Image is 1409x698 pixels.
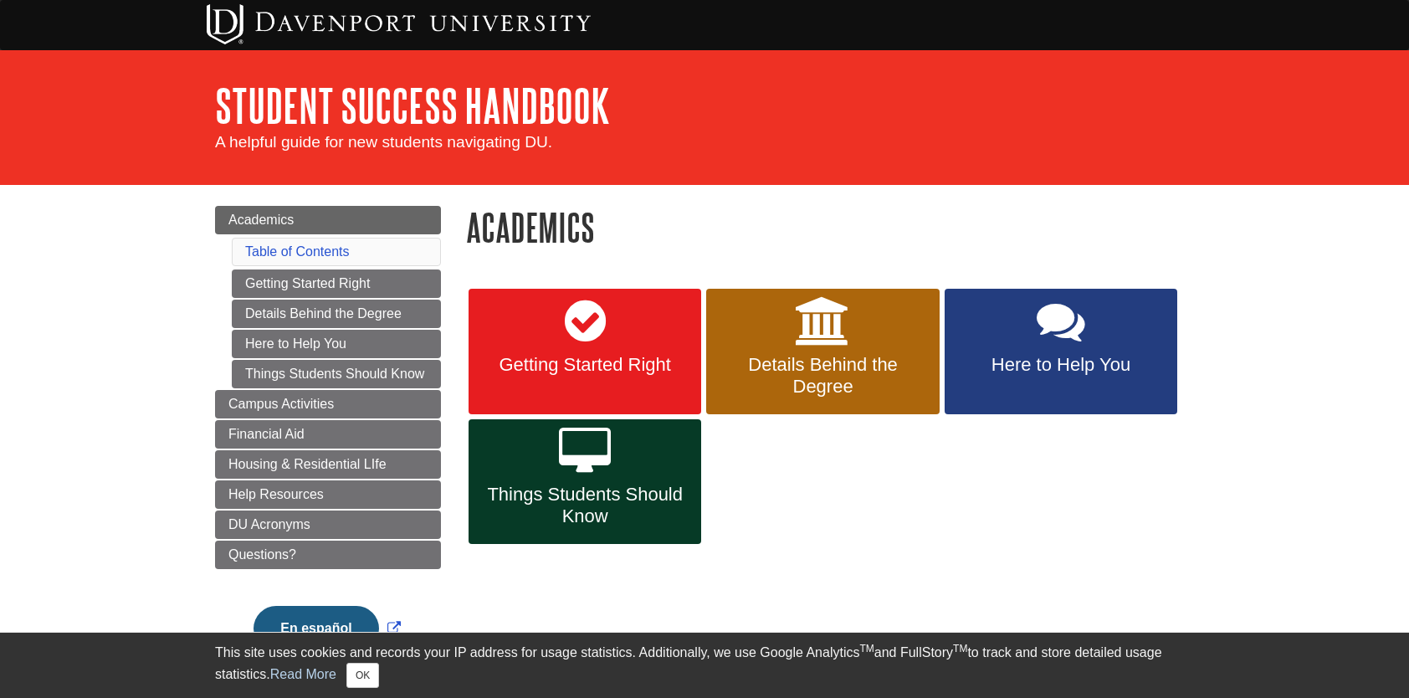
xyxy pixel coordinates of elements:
a: Read More [270,667,336,681]
span: Housing & Residential LIfe [228,457,387,471]
a: Details Behind the Degree [706,289,939,414]
a: Getting Started Right [469,289,701,414]
span: Getting Started Right [481,354,689,376]
a: Campus Activities [215,390,441,418]
span: Questions? [228,547,296,562]
span: Details Behind the Degree [719,354,926,398]
img: Davenport University [207,4,591,44]
a: Academics [215,206,441,234]
span: DU Acronyms [228,517,310,531]
a: DU Acronyms [215,511,441,539]
a: Link opens in new window [249,621,404,635]
div: This site uses cookies and records your IP address for usage statistics. Additionally, we use Goo... [215,643,1194,688]
a: Student Success Handbook [215,80,610,131]
a: Details Behind the Degree [232,300,441,328]
button: Close [346,663,379,688]
a: Getting Started Right [232,269,441,298]
span: Here to Help You [957,354,1165,376]
sup: TM [859,643,874,654]
span: Academics [228,213,294,227]
a: Here to Help You [945,289,1177,414]
span: Campus Activities [228,397,334,411]
a: Help Resources [215,480,441,509]
span: A helpful guide for new students navigating DU. [215,133,552,151]
a: Things Students Should Know [232,360,441,388]
h1: Academics [466,206,1194,249]
button: En español [254,606,378,651]
a: Questions? [215,541,441,569]
sup: TM [953,643,967,654]
span: Things Students Should Know [481,484,689,527]
a: Financial Aid [215,420,441,449]
a: Table of Contents [245,244,350,259]
a: Things Students Should Know [469,419,701,545]
span: Financial Aid [228,427,305,441]
a: Housing & Residential LIfe [215,450,441,479]
a: Here to Help You [232,330,441,358]
div: Guide Page Menu [215,206,441,680]
span: Help Resources [228,487,324,501]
